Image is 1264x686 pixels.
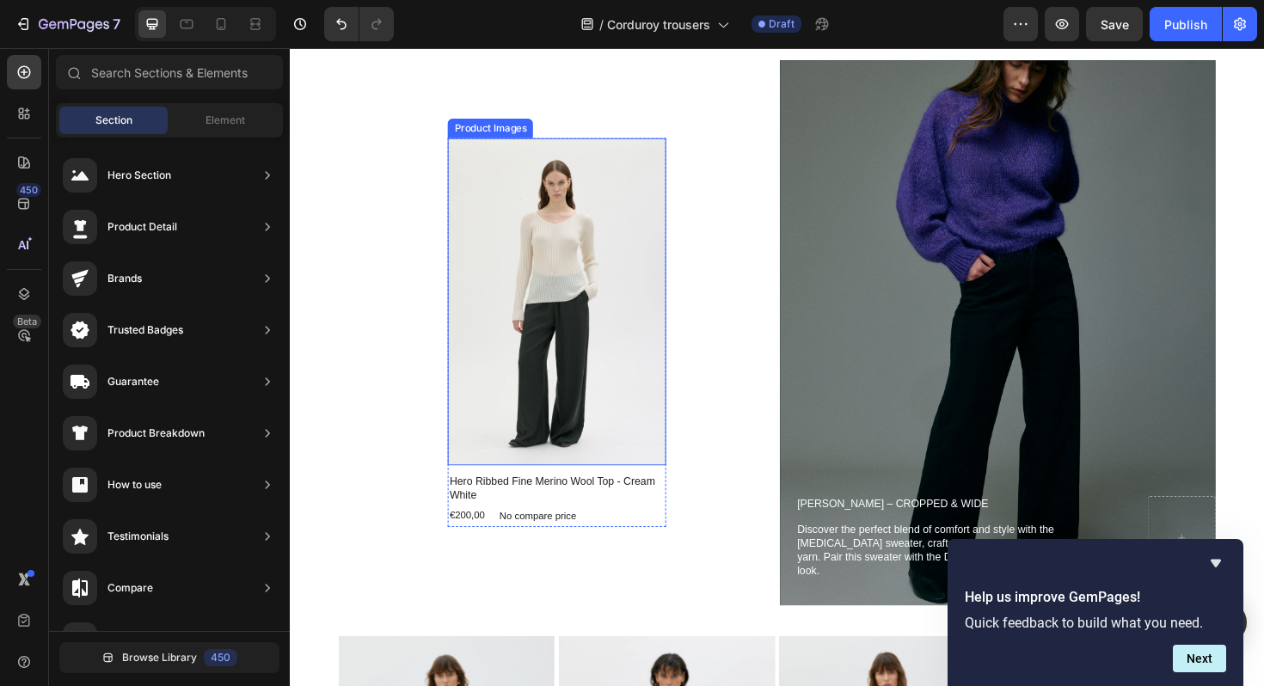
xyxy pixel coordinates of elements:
[59,642,279,673] button: Browse Library450
[1173,645,1226,672] button: Next question
[769,16,795,32] span: Draft
[1206,553,1226,573] button: Hide survey
[599,15,604,34] span: /
[518,13,981,591] div: Background Image
[107,218,177,236] div: Product Detail
[56,55,283,89] input: Search Sections & Elements
[107,270,142,287] div: Brands
[206,113,245,128] span: Element
[1101,17,1129,32] span: Save
[107,322,183,339] div: Trusted Badges
[204,649,237,666] div: 450
[965,587,1226,608] h2: Help us improve GemPages!
[965,615,1226,631] p: Quick feedback to build what you need.
[1164,15,1207,34] div: Publish
[107,425,205,442] div: Product Breakdown
[122,650,197,665] span: Browse Library
[113,14,120,34] p: 7
[1086,7,1143,41] button: Save
[1150,7,1222,41] button: Publish
[324,7,394,41] div: Undo/Redo
[16,183,41,197] div: 450
[107,373,159,390] div: Guarantee
[13,315,41,328] div: Beta
[290,48,1264,686] iframe: Design area
[107,167,171,184] div: Hero Section
[107,476,162,493] div: How to use
[607,15,710,34] span: Corduroy trousers
[965,553,1226,672] div: Help us improve GemPages!
[95,113,132,128] span: Section
[537,503,879,561] p: Discover the perfect blend of comfort and style with the [MEDICAL_DATA] sweater, crafted from 100...
[536,475,881,493] h2: [PERSON_NAME] – Cropped & WIDE
[107,579,153,597] div: Compare
[7,7,128,41] button: 7
[107,528,169,545] div: Testimonials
